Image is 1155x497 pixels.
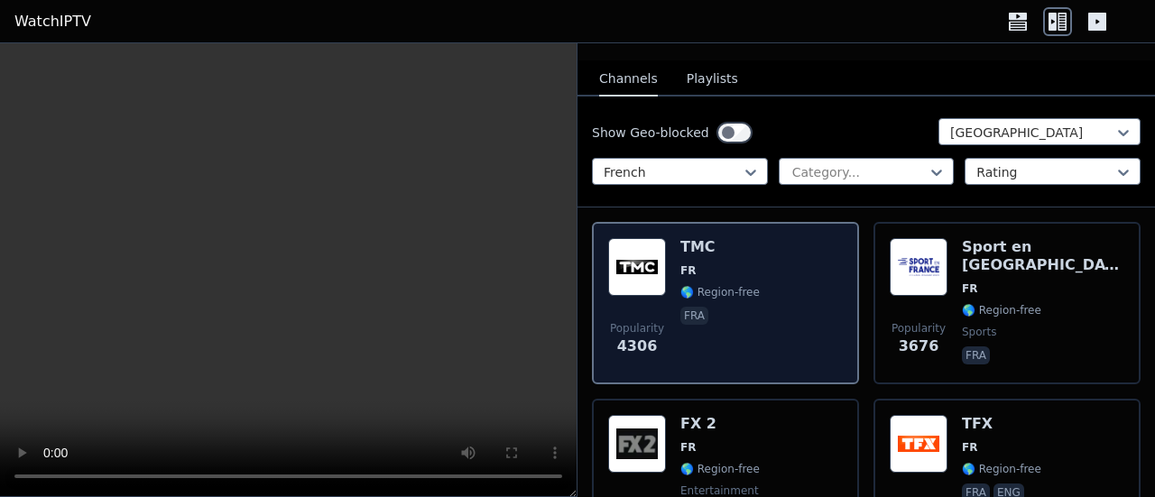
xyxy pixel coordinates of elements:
button: Channels [599,62,658,97]
a: WatchIPTV [14,11,91,32]
p: fra [680,307,708,325]
span: 4306 [617,336,658,357]
span: FR [680,440,696,455]
p: fra [962,346,990,364]
span: Popularity [610,321,664,336]
span: FR [962,440,977,455]
label: Show Geo-blocked [592,124,709,142]
button: Playlists [687,62,738,97]
span: sports [962,325,996,339]
img: FX 2 [608,415,666,473]
h6: Sport en [GEOGRAPHIC_DATA] [962,238,1124,274]
h6: FX 2 [680,415,779,433]
span: 🌎 Region-free [680,285,760,299]
h6: TFX [962,415,1041,433]
h6: TMC [680,238,760,256]
span: 🌎 Region-free [962,303,1041,318]
span: 🌎 Region-free [962,462,1041,476]
span: Popularity [892,321,946,336]
img: TMC [608,238,666,296]
span: 3676 [899,336,939,357]
img: Sport en France [890,238,947,296]
span: FR [962,281,977,296]
span: 🌎 Region-free [680,462,760,476]
img: TFX [890,415,947,473]
span: FR [680,263,696,278]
